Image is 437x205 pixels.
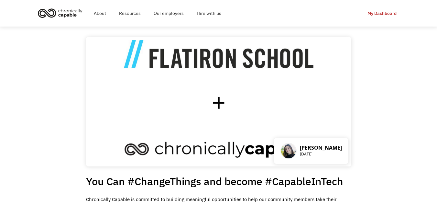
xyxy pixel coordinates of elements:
p: [PERSON_NAME] [300,144,342,151]
img: Chronically Capable logo [36,6,84,20]
h1: You Can #ChangeThings and become #CapableInTech [86,173,351,190]
div: My Dashboard [367,9,397,17]
p: [DATE] [300,151,342,157]
a: Our employers [147,3,190,24]
a: home [36,6,87,20]
a: My Dashboard [363,8,401,19]
a: About [87,3,113,24]
a: Hire with us [190,3,228,24]
a: Resources [113,3,147,24]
